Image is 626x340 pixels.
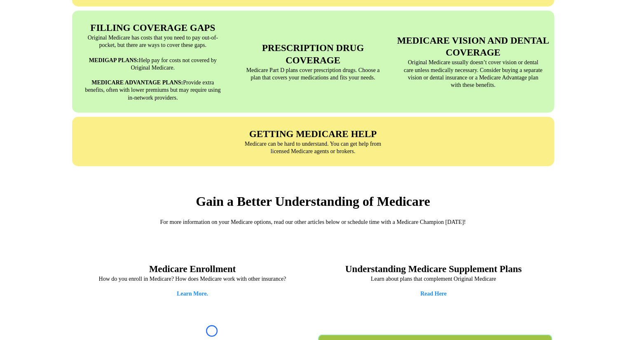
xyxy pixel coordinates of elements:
strong: Gain a Better Understanding of Medicare [196,194,430,209]
p: Original Medicare has costs that you need to pay out-of-pocket, but there are ways to cover these... [83,34,223,49]
p: Help pay for costs not covered by Original Medicare. [83,57,223,72]
p: Original Medicare usually doesn’t cover vision or dental care unless medically necessary. Conside... [403,59,543,89]
p: Medicare can be hard to understand. You can get help from licensed Medicare agents or brokers. [243,140,383,155]
strong: MEDICARE ADVANTAGE PLANS: [91,79,183,86]
strong: PRESCRIPTION DRUG COVERAGE [262,43,364,65]
p: Learn about plans that complement Original Medicare [324,275,544,283]
p: Provide extra benefits, often with lower premiums but may require using in-network providers. [83,79,223,102]
strong: GETTING MEDICARE HELP [249,129,377,139]
strong: MEDICARE VISION AND DENTAL COVERAGE [397,35,549,58]
a: Read Here [420,291,447,297]
a: Learn More. [177,291,208,297]
strong: MEDIGAP PLANS: [89,57,139,63]
strong: Understanding Medicare Supplement Plans [345,264,522,274]
strong: FILLING COVERAGE GAPS [90,23,215,33]
strong: Medicare Enrollment [149,264,236,274]
p: How do you enroll in Medicare? How does Medicare work with other insurance? [82,275,303,283]
p: Medicare Part D plans cover prescription drugs. Choose a plan that covers your medications and fi... [243,67,383,82]
p: For more information on your Medicare options, read our other articles below or schedule time wit... [74,219,552,226]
